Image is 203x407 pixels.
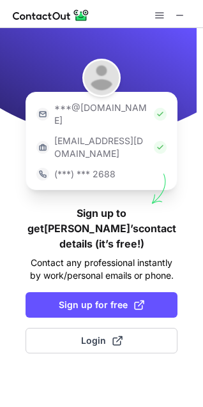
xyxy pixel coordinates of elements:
[54,101,149,127] p: ***@[DOMAIN_NAME]
[26,328,177,353] button: Login
[54,135,149,160] p: [EMAIL_ADDRESS][DOMAIN_NAME]
[26,292,177,318] button: Sign up for free
[13,8,89,23] img: ContactOut v5.3.10
[36,108,49,121] img: https://contactout.com/extension/app/static/media/login-email-icon.f64bce713bb5cd1896fef81aa7b14a...
[81,334,123,347] span: Login
[82,59,121,97] img: Albert Claramonte
[154,141,167,154] img: Check Icon
[26,205,177,251] h1: Sign up to get [PERSON_NAME]’s contact details (it’s free!)
[36,141,49,154] img: https://contactout.com/extension/app/static/media/login-work-icon.638a5007170bc45168077fde17b29a1...
[154,108,167,121] img: Check Icon
[26,256,177,282] p: Contact any professional instantly by work/personal emails or phone.
[36,168,49,181] img: https://contactout.com/extension/app/static/media/login-phone-icon.bacfcb865e29de816d437549d7f4cb...
[59,299,144,311] span: Sign up for free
